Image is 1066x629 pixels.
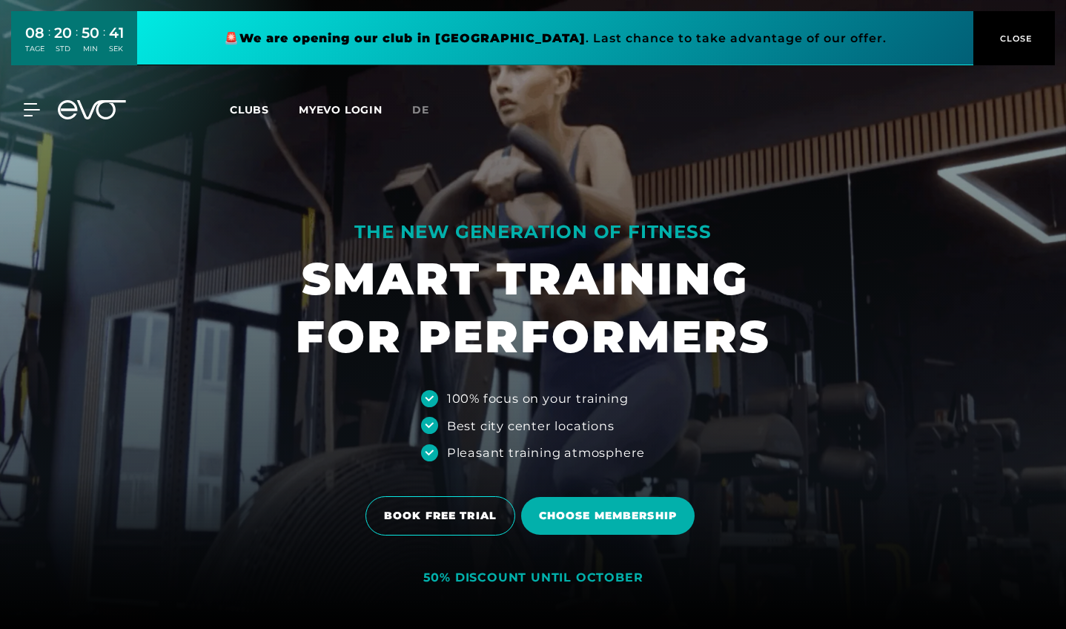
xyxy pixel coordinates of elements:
div: SEK [109,44,124,54]
div: TAGE [25,44,44,54]
div: Pleasant training atmosphere [447,444,645,461]
div: Best city center locations [447,417,615,435]
span: Clubs [230,103,269,116]
div: : [76,24,78,63]
a: de [412,102,447,119]
div: 08 [25,22,44,44]
span: de [412,103,429,116]
div: 100% focus on your training [447,389,629,407]
div: 20 [54,22,72,44]
div: 50 [82,22,99,44]
div: : [103,24,105,63]
div: 41 [109,22,124,44]
div: MIN [82,44,99,54]
a: Choose membership [521,486,701,546]
span: CLOSE [996,32,1033,45]
a: MYEVO LOGIN [299,103,383,116]
div: THE NEW GENERATION OF FITNESS [296,220,770,244]
span: Choose membership [539,508,677,524]
span: BOOK FREE TRIAL [384,508,497,524]
a: Clubs [230,102,299,116]
button: CLOSE [973,11,1055,65]
div: 50% DISCOUNT UNTIL OCTOBER [423,570,643,586]
a: BOOK FREE TRIAL [365,485,521,547]
div: : [48,24,50,63]
h1: SMART TRAINING FOR PERFORMERS [296,250,770,366]
div: STD [54,44,72,54]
